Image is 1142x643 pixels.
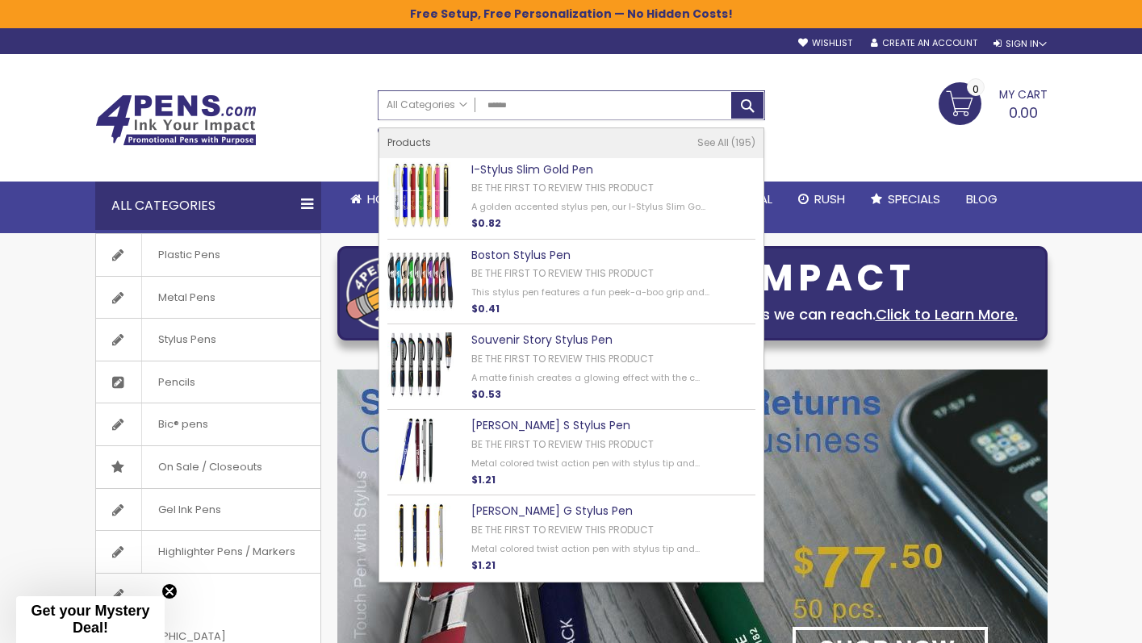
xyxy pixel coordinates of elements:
a: Be the first to review this product [471,437,654,451]
span: Get your Mystery Deal! [31,603,149,636]
a: Be the first to review this product [471,352,654,365]
a: Rush [785,182,858,217]
div: Get your Mystery Deal!Close teaser [16,596,165,643]
a: See All 195 [697,136,755,149]
button: Close teaser [161,583,178,599]
img: Souvenir Story Stylus Pen [387,332,454,399]
a: Home [337,182,413,217]
a: Highlighter Pens / Markers [96,531,320,573]
img: 4Pens Custom Pens and Promotional Products [95,94,257,146]
img: Meryl G Stylus Pen [387,503,454,570]
a: Be the first to review this product [471,523,654,537]
a: Plastic Pens [96,234,320,276]
span: Gel Ink Pens [141,489,237,531]
a: Metal Pens [96,277,320,319]
a: [PERSON_NAME] S Stylus Pen [471,417,630,433]
a: Bic® pens [96,403,320,445]
span: Metal Pens [141,277,232,319]
a: Specials [858,182,953,217]
span: Stylus Pens [141,319,232,361]
div: Metal colored twist action pen with stylus tip and... [471,457,710,470]
span: All Categories [387,98,467,111]
img: Meryl S Stylus Pen [387,418,454,484]
div: A matte finish creates a glowing effect with the c... [471,372,710,384]
div: A golden accented stylus pen, our I-Stylus Slim Go... [471,201,710,213]
span: $1.21 [471,558,496,572]
div: Free shipping on pen orders over $199 [630,120,765,152]
a: Stylus Pens [96,319,320,361]
a: Boston Stylus Pen [471,247,571,263]
div: All Categories [95,182,321,230]
span: On Sale / Closeouts [141,446,278,488]
img: Boston Stylus Pen [387,248,454,314]
span: Highlighter Pens / Markers [141,531,312,573]
a: Blog [953,182,1010,217]
a: Click to Learn More. [876,304,1018,324]
span: Plastic Pens [141,234,236,276]
span: Home [367,190,400,207]
a: On Sale / Closeouts [96,446,320,488]
span: $0.82 [471,216,501,230]
a: Create an Account [871,37,977,49]
a: 0.00 0 [939,82,1048,123]
span: 195 [731,136,755,149]
a: I-Stylus Slim Gold Pen [471,161,593,177]
a: Pencils [96,361,320,403]
span: Bic® pens [141,403,224,445]
a: All Categories [379,91,475,118]
a: Wishlist [798,37,852,49]
span: Specials [888,190,940,207]
div: Metal colored twist action pen with stylus tip and... [471,543,710,555]
a: [PERSON_NAME] G Stylus Pen [471,503,633,519]
span: Rush [814,190,845,207]
span: Products [387,136,431,149]
a: Be the first to review this product [471,266,654,280]
span: 0.00 [1009,102,1038,123]
a: Gel Ink Pens [96,489,320,531]
span: Pencils [141,361,211,403]
span: $0.41 [471,302,500,315]
a: Souvenir Story Stylus Pen [471,332,613,348]
a: Be the first to review this product [471,181,654,194]
img: four_pen_logo.png [346,257,427,330]
span: $0.53 [471,387,501,401]
div: This stylus pen features a fun peek-a-boo grip and... [471,286,710,299]
span: See All [697,136,729,149]
img: I-Stylus Slim Gold Pen [387,162,454,228]
span: 0 [973,81,979,97]
span: $1.21 [471,473,496,486]
span: Blog [966,190,998,207]
div: Sign In [993,38,1047,50]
